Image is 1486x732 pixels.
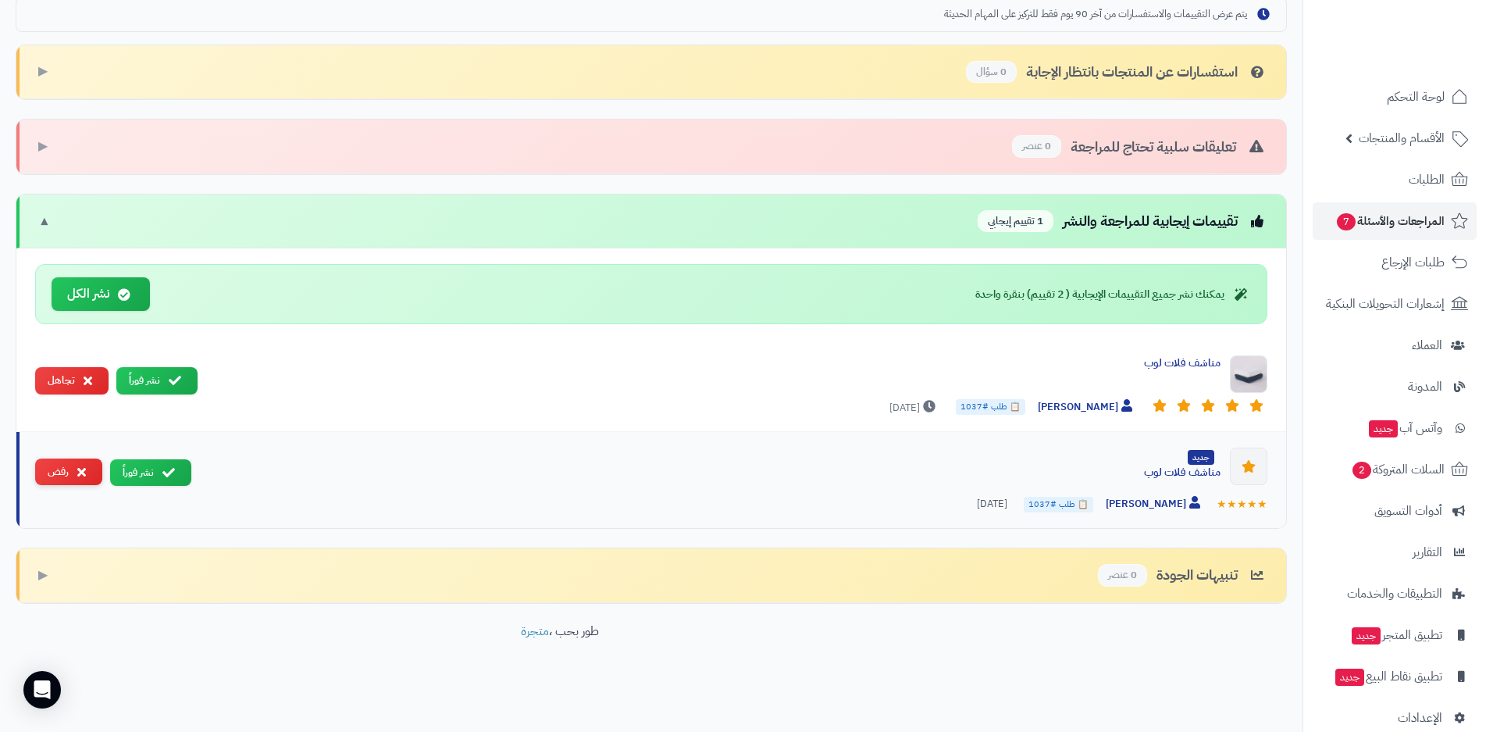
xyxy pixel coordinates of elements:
[1012,135,1061,158] span: 0 عنصر
[1380,27,1471,59] img: logo-2.png
[1352,461,1372,480] span: 2
[1313,575,1477,612] a: التطبيقات والخدمات
[52,277,150,311] button: نشر الكل
[1313,368,1477,405] a: المدونة
[944,7,1247,22] span: يتم عرض التقييمات والاستفسارات من آخر 90 يوم فقط للتركيز على المهام الحديثة
[1313,327,1477,364] a: العملاء
[38,212,51,230] span: ▼
[1098,564,1267,587] div: تنبيهات الجودة
[1313,285,1477,323] a: إشعارات التحويلات البنكية
[1098,564,1147,587] span: 0 عنصر
[975,287,1251,302] div: يمكنك نشر جميع التقييمات الإيجابية ( 2 تقييم) بنقرة واحدة
[35,367,109,395] button: تجاهل
[110,459,191,487] button: نشر فوراً
[1408,376,1442,398] span: المدونة
[1038,399,1136,416] span: [PERSON_NAME]
[1326,293,1445,315] span: إشعارات التحويلات البنكية
[1409,169,1445,191] span: الطلبات
[1336,212,1356,231] span: 7
[1313,244,1477,281] a: طلبات الإرجاع
[1387,86,1445,108] span: لوحة التحكم
[1313,78,1477,116] a: لوحة التحكم
[1313,451,1477,488] a: السلات المتروكة2
[1413,541,1442,563] span: التقارير
[1313,492,1477,530] a: أدوات التسويق
[1313,616,1477,654] a: تطبيق المتجرجديد
[35,459,102,486] button: رفض
[1351,459,1445,480] span: السلات المتروكة
[977,497,1007,512] span: [DATE]
[1367,417,1442,439] span: وآتس آب
[889,400,939,416] span: [DATE]
[1334,666,1442,687] span: تطبيق نقاط البيع
[1412,334,1442,356] span: العملاء
[1012,135,1267,158] div: تعليقات سلبية تحتاج للمراجعة
[1106,496,1204,512] span: [PERSON_NAME]
[38,62,48,80] span: ▶
[1381,252,1445,273] span: طلبات الإرجاع
[978,210,1267,233] div: تقييمات إيجابية للمراجعة والنشر
[1335,210,1445,232] span: المراجعات والأسئلة
[1313,534,1477,571] a: التقارير
[1369,420,1398,437] span: جديد
[1313,202,1477,240] a: المراجعات والأسئلة7
[1217,497,1267,512] div: ★★★★★
[38,137,48,155] span: ▶
[1335,669,1364,686] span: جديد
[1230,355,1267,393] img: Product
[210,355,1221,371] div: مناشف فلات لوب
[521,622,549,641] a: متجرة
[1347,583,1442,605] span: التطبيقات والخدمات
[1398,707,1442,729] span: الإعدادات
[116,367,198,395] button: نشر فوراً
[1188,450,1214,465] span: جديد
[1374,500,1442,522] span: أدوات التسويق
[1313,658,1477,695] a: تطبيق نقاط البيعجديد
[1313,409,1477,447] a: وآتس آبجديد
[1352,627,1381,645] span: جديد
[966,61,1267,84] div: استفسارات عن المنتجات بانتظار الإجابة
[978,210,1053,233] span: 1 تقييم إيجابي
[1313,161,1477,198] a: الطلبات
[956,399,1025,415] span: 📋 طلب #1037
[38,566,48,584] span: ▶
[966,61,1017,84] span: 0 سؤال
[204,465,1221,480] div: مناشف فلات لوب
[1359,127,1445,149] span: الأقسام والمنتجات
[1350,624,1442,646] span: تطبيق المتجر
[23,671,61,709] div: Open Intercom Messenger
[1024,497,1093,512] span: 📋 طلب #1037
